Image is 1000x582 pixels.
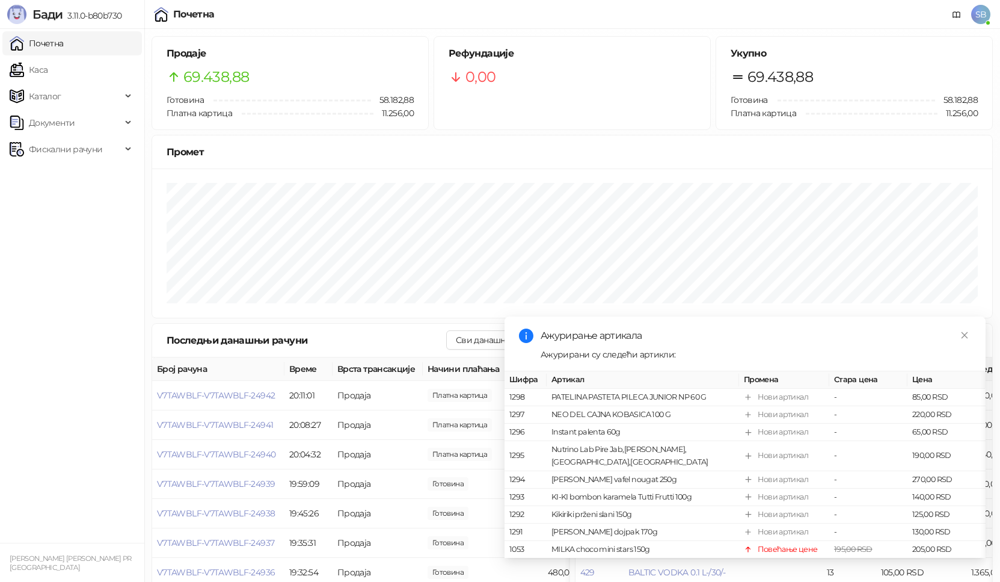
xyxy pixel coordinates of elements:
div: Повећање цене [758,543,818,556]
span: close [960,331,969,339]
td: [PERSON_NAME] vafel nougat 250g [547,471,739,488]
th: Цена [907,371,986,389]
th: Промена [739,371,829,389]
td: PATELINA PASTETA PILECA JUNIOR NP 60 G [547,389,739,406]
td: 85,00 RSD [907,389,986,406]
button: V7TAWBLF-V7TAWBLF-24942 [157,390,275,401]
span: Готовина [731,94,768,105]
span: 11.256,00 [937,107,978,120]
td: 20:04:32 [284,440,333,469]
span: 1.220,60 [428,448,492,461]
span: 69.438,88 [183,66,249,88]
td: 130,00 RSD [907,524,986,541]
td: Продаја [333,499,423,528]
button: V7TAWBLF-V7TAWBLF-24937 [157,537,274,548]
button: V7TAWBLF-V7TAWBLF-24939 [157,478,275,489]
td: 1053 [505,541,547,559]
img: Logo [7,5,26,24]
td: Продаја [333,381,423,410]
div: Почетна [173,10,215,19]
div: Промет [167,144,978,159]
h5: Укупно [731,46,978,61]
td: 1297 [505,406,547,424]
div: Последњи данашњи рачуни [167,333,446,348]
div: Ажурирање артикала [541,329,971,343]
span: 1.707,00 [428,477,468,491]
td: 205,00 RSD [907,541,986,559]
span: 279,00 [428,418,492,432]
td: - [829,441,907,471]
button: BALTIC VODKA 0.1 L-/30/- [628,567,726,578]
span: Фискални рачуни [29,137,102,161]
small: [PERSON_NAME] [PERSON_NAME] PR [GEOGRAPHIC_DATA] [10,554,132,572]
button: V7TAWBLF-V7TAWBLF-24938 [157,508,275,519]
td: 1294 [505,471,547,488]
span: Платна картица [731,108,796,119]
th: Број рачуна [152,358,284,381]
div: Нови артикал [758,391,808,403]
a: Почетна [10,31,64,55]
td: KI-KI bombon karamela Tutti Frutti 100g [547,489,739,506]
span: 385,00 [428,389,492,402]
td: 19:45:26 [284,499,333,528]
td: 20:08:27 [284,410,333,440]
th: Шифра [505,371,547,389]
span: 3.11.0-b80b730 [63,10,121,21]
button: V7TAWBLF-V7TAWBLF-24940 [157,449,275,460]
div: Ажурирани су следећи артикли: [541,348,971,361]
td: Продаја [333,410,423,440]
td: Продаја [333,469,423,499]
td: Продаја [333,528,423,558]
h5: Продаје [167,46,414,61]
th: Време [284,358,333,381]
span: 11.256,00 [373,107,414,120]
td: 1298 [505,389,547,406]
td: 220,00 RSD [907,406,986,424]
td: 19:59:09 [284,469,333,499]
button: V7TAWBLF-V7TAWBLF-24941 [157,419,273,430]
th: Начини плаћања [423,358,543,381]
td: 1292 [505,506,547,524]
span: 400,00 [428,536,468,549]
span: SB [971,5,990,24]
td: - [829,489,907,506]
td: - [829,471,907,488]
span: 480,00 [428,566,468,579]
td: 1291 [505,524,547,541]
td: 1296 [505,424,547,441]
td: - [829,524,907,541]
span: 330,00 [428,507,468,520]
span: 69.438,88 [747,66,813,88]
th: Артикал [547,371,739,389]
td: 19:35:31 [284,528,333,558]
td: - [829,506,907,524]
th: Врста трансакције [333,358,423,381]
a: Close [958,329,971,342]
td: 1293 [505,489,547,506]
span: Бади [32,7,63,22]
span: Документи [29,111,75,135]
div: Нови артикал [758,491,808,503]
button: V7TAWBLF-V7TAWBLF-24936 [157,567,275,578]
td: - [829,406,907,424]
td: 190,00 RSD [907,441,986,471]
td: Instant palenta 60g [547,424,739,441]
td: [PERSON_NAME] dojpak 170g [547,524,739,541]
th: Стара цена [829,371,907,389]
div: Нови артикал [758,450,808,462]
td: 270,00 RSD [907,471,986,488]
td: Nutrino Lab Pire Jab,[PERSON_NAME],[GEOGRAPHIC_DATA],[GEOGRAPHIC_DATA] [547,441,739,471]
div: Нови артикал [758,526,808,538]
button: Сви данашњи рачуни [446,330,554,350]
td: 1295 [505,441,547,471]
td: - [829,389,907,406]
span: Готовина [167,94,204,105]
span: 195,00 RSD [834,545,873,554]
